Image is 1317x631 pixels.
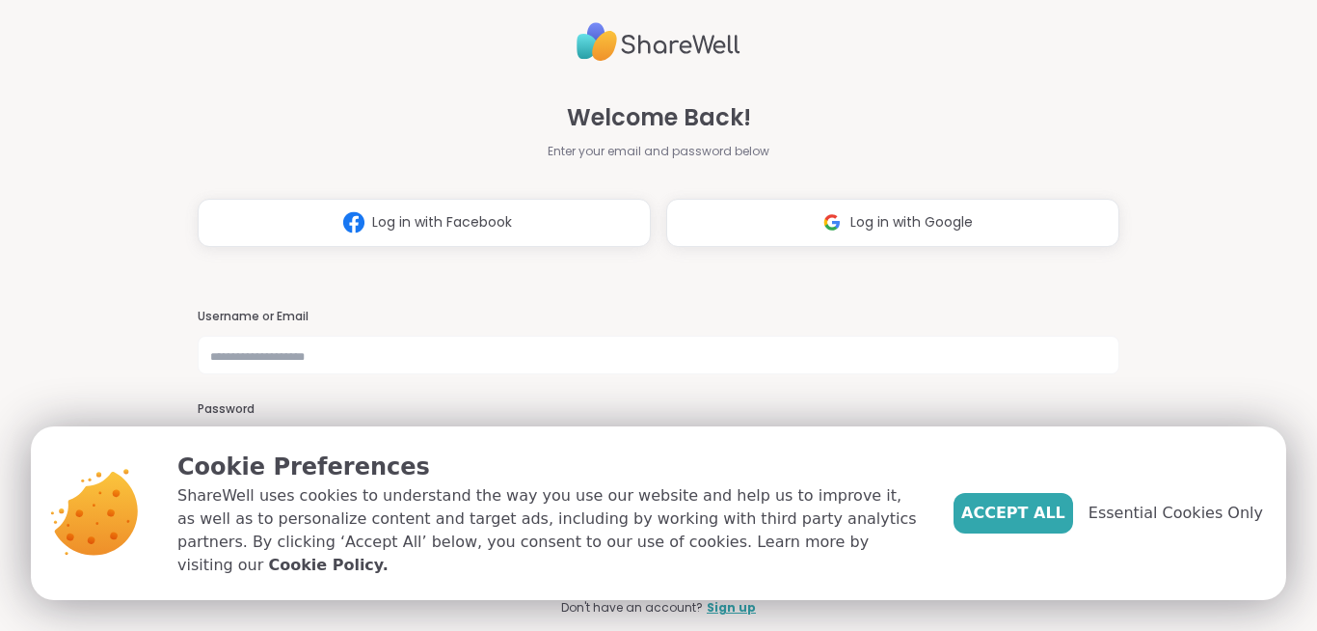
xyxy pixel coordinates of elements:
span: Don't have an account? [561,599,703,617]
span: Welcome Back! [567,100,751,135]
span: Log in with Facebook [372,212,512,233]
p: Cookie Preferences [177,450,923,484]
img: ShareWell Logomark [336,205,372,240]
button: Accept All [954,493,1073,534]
span: Log in with Google [850,212,973,233]
button: Log in with Google [666,199,1119,247]
span: Accept All [961,502,1065,525]
h3: Username or Email [198,309,1119,325]
h3: Password [198,401,1119,418]
a: Sign up [707,599,756,617]
img: ShareWell Logo [577,14,740,69]
a: Cookie Policy. [268,554,388,577]
button: Log in with Facebook [198,199,651,247]
p: ShareWell uses cookies to understand the way you use our website and help us to improve it, as we... [177,484,923,577]
img: ShareWell Logomark [814,205,850,240]
span: Essential Cookies Only [1089,502,1263,525]
span: Enter your email and password below [548,143,769,160]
